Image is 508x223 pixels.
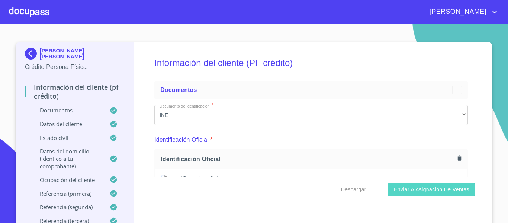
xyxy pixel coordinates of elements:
[154,105,468,125] div: INE
[424,6,490,18] span: [PERSON_NAME]
[25,63,125,71] p: Crédito Persona Física
[338,183,369,197] button: Descargar
[25,120,110,128] p: Datos del cliente
[388,183,475,197] button: Enviar a Asignación de Ventas
[161,155,454,163] span: Identificación Oficial
[341,185,366,194] span: Descargar
[25,203,110,211] p: Referencia (segunda)
[25,190,110,197] p: Referencia (primera)
[154,48,468,78] h5: Información del cliente (PF crédito)
[394,185,469,194] span: Enviar a Asignación de Ventas
[161,175,462,183] img: Identificación Oficial
[25,83,125,101] p: Información del cliente (PF crédito)
[25,106,110,114] p: Documentos
[25,147,110,170] p: Datos del domicilio (idéntico a tu comprobante)
[154,81,468,99] div: Documentos
[154,136,209,144] p: Identificación Oficial
[424,6,499,18] button: account of current user
[25,48,125,63] div: [PERSON_NAME] [PERSON_NAME]
[25,134,110,141] p: Estado Civil
[160,87,197,93] span: Documentos
[40,48,125,60] p: [PERSON_NAME] [PERSON_NAME]
[25,176,110,184] p: Ocupación del Cliente
[25,48,40,60] img: Docupass spot blue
